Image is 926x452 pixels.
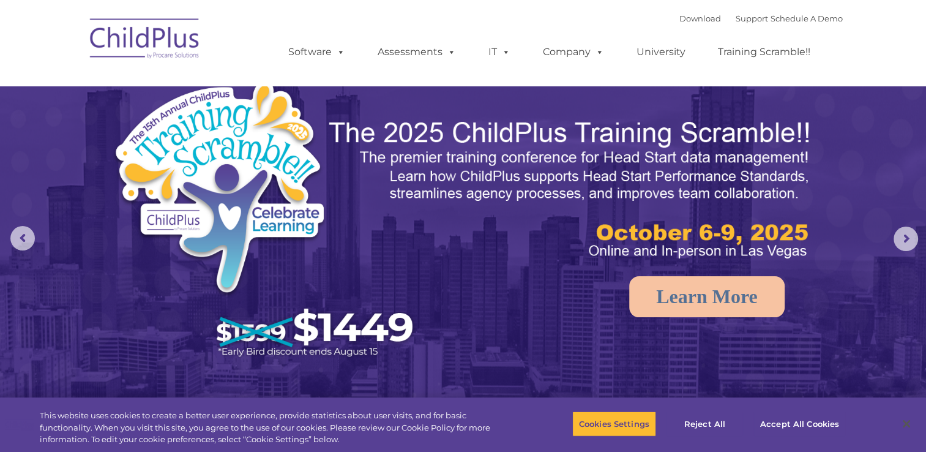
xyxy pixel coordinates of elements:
[170,131,222,140] span: Phone number
[679,13,721,23] a: Download
[666,411,743,437] button: Reject All
[572,411,656,437] button: Cookies Settings
[893,410,920,437] button: Close
[476,40,523,64] a: IT
[736,13,768,23] a: Support
[629,276,785,317] a: Learn More
[531,40,616,64] a: Company
[624,40,698,64] a: University
[40,410,509,446] div: This website uses cookies to create a better user experience, provide statistics about user visit...
[84,10,206,71] img: ChildPlus by Procare Solutions
[365,40,468,64] a: Assessments
[753,411,846,437] button: Accept All Cookies
[679,13,843,23] font: |
[706,40,823,64] a: Training Scramble!!
[170,81,207,90] span: Last name
[276,40,357,64] a: Software
[771,13,843,23] a: Schedule A Demo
